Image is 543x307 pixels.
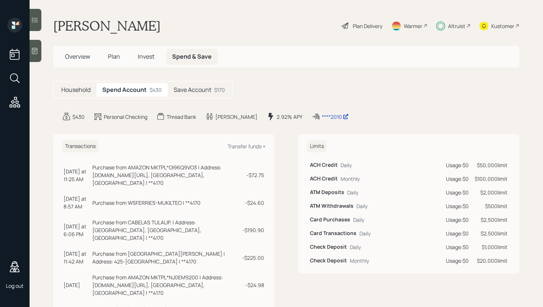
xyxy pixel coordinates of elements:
div: - $190.90 [238,226,264,234]
div: Log out [6,282,24,289]
div: $20,000 limit [475,257,508,265]
span: Plan [108,52,120,61]
div: Daily [356,202,368,210]
div: - $24.98 [238,281,264,289]
div: $430 [72,113,85,121]
div: [DATE] [64,281,89,289]
h6: ATM Withdrawals [310,203,354,209]
div: Purchase from [GEOGRAPHIC_DATA][PERSON_NAME] | Address: 425-[GEOGRAPHIC_DATA] | **4170 [92,250,235,265]
div: Daily [359,230,370,237]
h6: Transactions [62,140,99,152]
div: Thread Bank [167,113,196,121]
div: Purchase from AMAZON MKTPL*OI96Q9VO3 | Address: [DOMAIN_NAME][URL], [GEOGRAPHIC_DATA], [GEOGRAPHI... [92,163,235,187]
div: Plan Delivery [353,22,382,30]
div: Altruist [448,22,465,30]
div: Purchase from WSFERRIES-MUKILTEO | **4170 [92,199,201,207]
h6: ATM Deposits [310,189,344,196]
div: Daily [353,216,364,224]
h5: Save Account [174,86,211,93]
div: [PERSON_NAME] [215,113,257,121]
div: Usage: $0 [446,202,469,210]
div: - $72.75 [238,171,264,179]
div: Monthly [341,175,360,183]
div: Usage: $0 [446,243,469,251]
div: Monthly [350,257,369,265]
div: - $24.60 [238,199,264,207]
h5: Household [61,86,90,93]
div: Purchase from CABELAS TULALIP. | Address: [GEOGRAPHIC_DATA], [GEOGRAPHIC_DATA], [GEOGRAPHIC_DATA]... [92,218,235,242]
div: Kustomer [491,22,514,30]
span: Invest [138,52,154,61]
div: $50,000 limit [475,161,508,169]
div: $170 [214,86,225,94]
div: $430 [150,86,162,94]
div: Usage: $0 [446,257,469,265]
div: Warmer [404,22,422,30]
div: Daily [347,189,358,196]
div: Personal Checking [104,113,147,121]
h6: ACH Credit [310,176,338,182]
h6: Limits [307,140,327,152]
h6: Card Purchases [310,217,350,223]
span: Spend & Save [172,52,212,61]
div: Usage: $0 [446,161,469,169]
div: [DATE] at 11:25 AM [64,168,89,183]
div: [DATE] at 8:57 AM [64,195,89,210]
h5: Spend Account [102,86,147,93]
h6: Check Deposit [310,258,347,264]
div: Usage: $0 [446,216,469,224]
div: [DATE] at 11:42 AM [64,250,89,265]
div: Usage: $0 [446,175,469,183]
div: 2.92% APY [277,113,303,121]
div: [DATE] at 6:06 PM [64,223,89,238]
div: $2,500 limit [475,216,508,224]
h6: ACH Credit [310,162,338,168]
div: Usage: $0 [446,230,469,237]
div: Usage: $0 [446,189,469,196]
h6: Card Transactions [310,230,356,237]
div: $2,000 limit [475,189,508,196]
div: $1,000 limit [475,243,508,251]
span: Overview [65,52,90,61]
div: Daily [341,161,352,169]
div: Transfer funds + [228,143,266,150]
div: - $225.00 [238,254,264,262]
h1: [PERSON_NAME] [53,18,161,34]
h6: Check Deposit [310,244,347,250]
div: $500 limit [475,202,508,210]
div: $2,500 limit [475,230,508,237]
div: Purchase from AMAZON MKTPL*NJ0EM9200 | Address: [DOMAIN_NAME][URL], [GEOGRAPHIC_DATA], [GEOGRAPHI... [92,273,235,297]
div: Daily [350,243,361,251]
div: $100,000 limit [475,175,508,183]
